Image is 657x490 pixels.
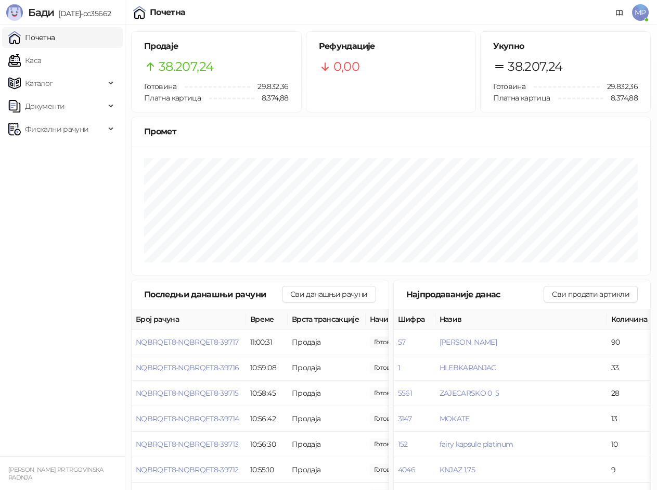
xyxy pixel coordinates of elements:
span: Платна картица [144,93,201,103]
td: 10:56:30 [246,432,288,457]
td: 13 [607,406,654,432]
td: 28 [607,381,654,406]
button: 5561 [398,388,412,398]
div: Најпродаваније данас [406,288,544,301]
th: Шифра [394,309,435,330]
div: Промет [144,125,638,138]
button: fairy kapsule platinum [440,439,513,449]
button: 4046 [398,465,415,474]
td: 9 [607,457,654,483]
span: 8.374,88 [603,92,638,104]
td: 10:59:08 [246,355,288,381]
button: NQBRQET8-NQBRQET8-39716 [136,363,239,372]
td: Продаја [288,457,366,483]
span: 50,00 [370,413,405,424]
button: HLEBKARANJAC [440,363,496,372]
span: 8.374,88 [254,92,289,104]
th: Назив [435,309,607,330]
span: Готовина [144,82,176,91]
small: [PERSON_NAME] PR TRGOVINSKA RADNJA [8,466,104,481]
button: KNJAZ 1,75 [440,465,475,474]
td: Продаја [288,432,366,457]
button: 3147 [398,414,411,423]
span: 85,00 [370,362,405,373]
span: Готовина [493,82,525,91]
div: Почетна [150,8,186,17]
th: Начини плаћања [366,309,470,330]
th: Количина [607,309,654,330]
td: 10:55:10 [246,457,288,483]
h5: Рефундације [319,40,463,53]
td: Продаја [288,406,366,432]
button: NQBRQET8-NQBRQET8-39714 [136,414,239,423]
span: 38.207,24 [508,57,562,77]
td: 11:00:31 [246,330,288,355]
td: Продаја [288,330,366,355]
span: 777,85 [370,438,405,450]
td: Продаја [288,381,366,406]
span: Документи [25,96,65,117]
button: [PERSON_NAME] [440,337,497,347]
img: Logo [6,4,23,21]
td: 10:56:42 [246,406,288,432]
button: ZAJECARSKO 0_5 [440,388,499,398]
span: 29.832,36 [600,81,638,92]
span: 29.832,36 [250,81,288,92]
button: Сви продати артикли [544,286,638,303]
span: Платна картица [493,93,550,103]
span: 0,00 [333,57,359,77]
span: 360,00 [370,336,405,348]
span: MP [632,4,649,21]
a: Документација [611,4,628,21]
span: 572,00 [370,387,405,399]
span: 622,00 [370,464,405,475]
td: 10:58:45 [246,381,288,406]
button: NQBRQET8-NQBRQET8-39717 [136,337,238,347]
th: Време [246,309,288,330]
button: 152 [398,439,408,449]
button: Сви данашњи рачуни [282,286,376,303]
button: NQBRQET8-NQBRQET8-39715 [136,388,238,398]
span: Бади [28,6,54,19]
th: Врста трансакције [288,309,366,330]
button: MOKATE [440,414,470,423]
a: Каса [8,50,41,71]
th: Број рачуна [132,309,246,330]
td: 33 [607,355,654,381]
td: 90 [607,330,654,355]
button: NQBRQET8-NQBRQET8-39712 [136,465,238,474]
a: Почетна [8,27,55,48]
button: 57 [398,337,406,347]
span: Каталог [25,73,53,94]
button: 1 [398,363,400,372]
span: Фискални рачуни [25,119,88,140]
h5: Продаје [144,40,289,53]
h5: Укупно [493,40,638,53]
div: Последњи данашњи рачуни [144,288,282,301]
span: [DATE]-cc35662 [54,9,111,18]
td: Продаја [288,355,366,381]
button: NQBRQET8-NQBRQET8-39713 [136,439,238,449]
span: 38.207,24 [159,57,213,77]
td: 10 [607,432,654,457]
